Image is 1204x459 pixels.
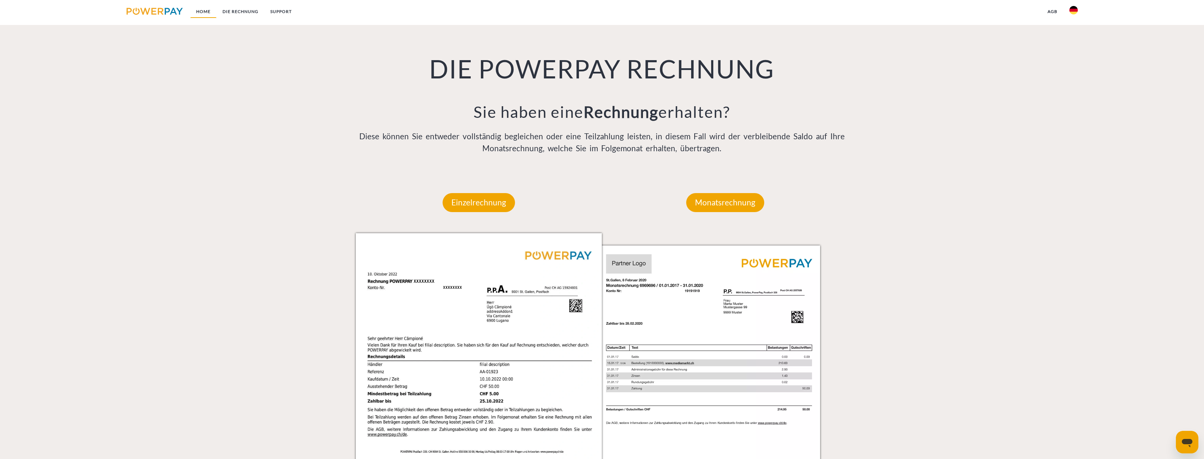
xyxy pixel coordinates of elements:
[686,193,764,212] p: Monatsrechnung
[217,5,264,18] a: DIE RECHNUNG
[356,130,849,154] p: Diese können Sie entweder vollständig begleichen oder eine Teilzahlung leisten, in diesem Fall wi...
[356,53,849,84] h1: DIE POWERPAY RECHNUNG
[1176,431,1198,453] iframe: Schaltfläche zum Öffnen des Messaging-Fensters
[356,102,849,122] h3: Sie haben eine erhalten?
[264,5,298,18] a: SUPPORT
[443,193,515,212] p: Einzelrechnung
[1069,6,1078,14] img: de
[190,5,217,18] a: Home
[127,8,183,15] img: logo-powerpay.svg
[584,102,658,121] b: Rechnung
[1042,5,1063,18] a: agb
